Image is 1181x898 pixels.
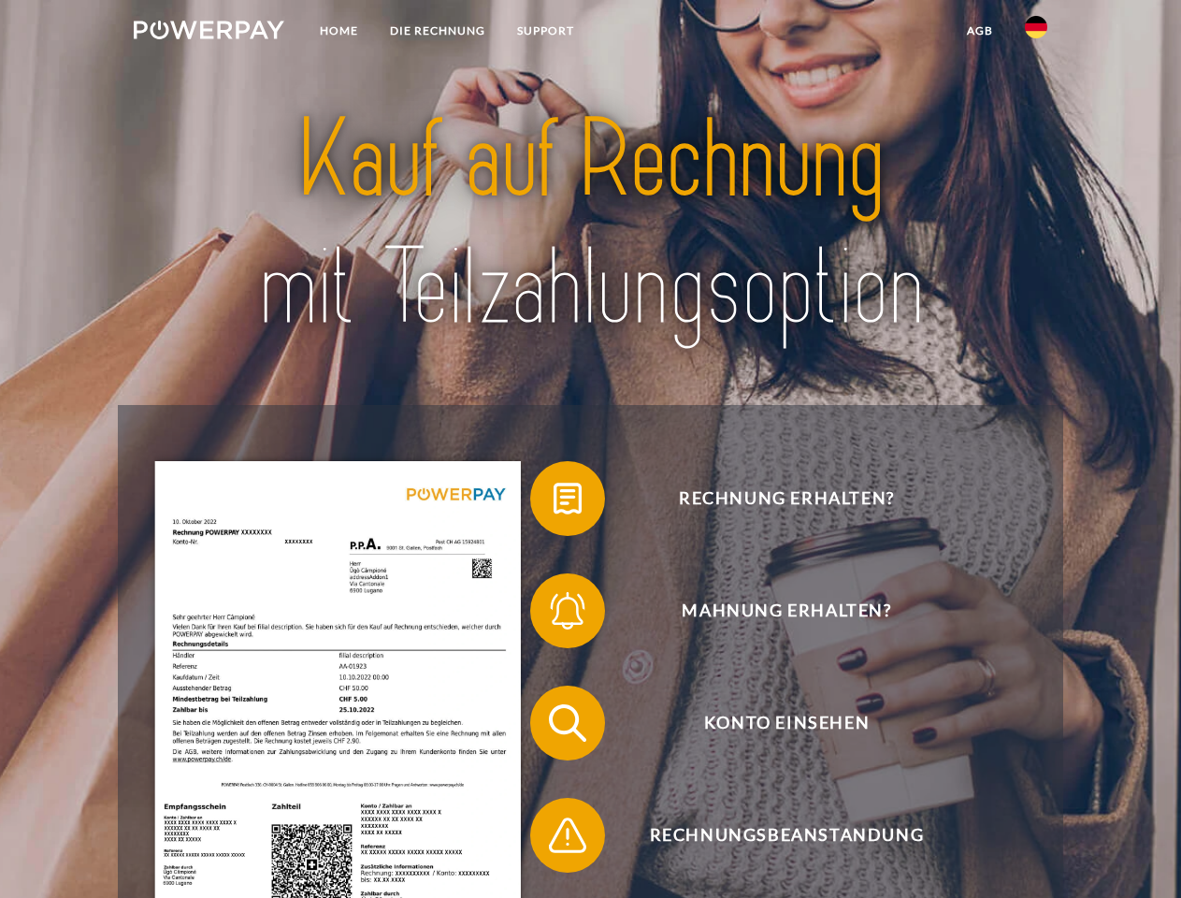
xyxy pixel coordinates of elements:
a: Home [304,14,374,48]
img: qb_warning.svg [544,812,591,859]
a: DIE RECHNUNG [374,14,501,48]
button: Mahnung erhalten? [530,573,1016,648]
img: qb_search.svg [544,700,591,746]
span: Konto einsehen [557,686,1015,760]
span: Rechnungsbeanstandung [557,798,1015,873]
span: Mahnung erhalten? [557,573,1015,648]
button: Rechnung erhalten? [530,461,1016,536]
a: agb [951,14,1009,48]
button: Rechnungsbeanstandung [530,798,1016,873]
img: qb_bell.svg [544,587,591,634]
img: qb_bill.svg [544,475,591,522]
img: logo-powerpay-white.svg [134,21,284,39]
img: de [1025,16,1047,38]
span: Rechnung erhalten? [557,461,1015,536]
img: title-powerpay_de.svg [179,90,1002,358]
a: SUPPORT [501,14,590,48]
button: Konto einsehen [530,686,1016,760]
